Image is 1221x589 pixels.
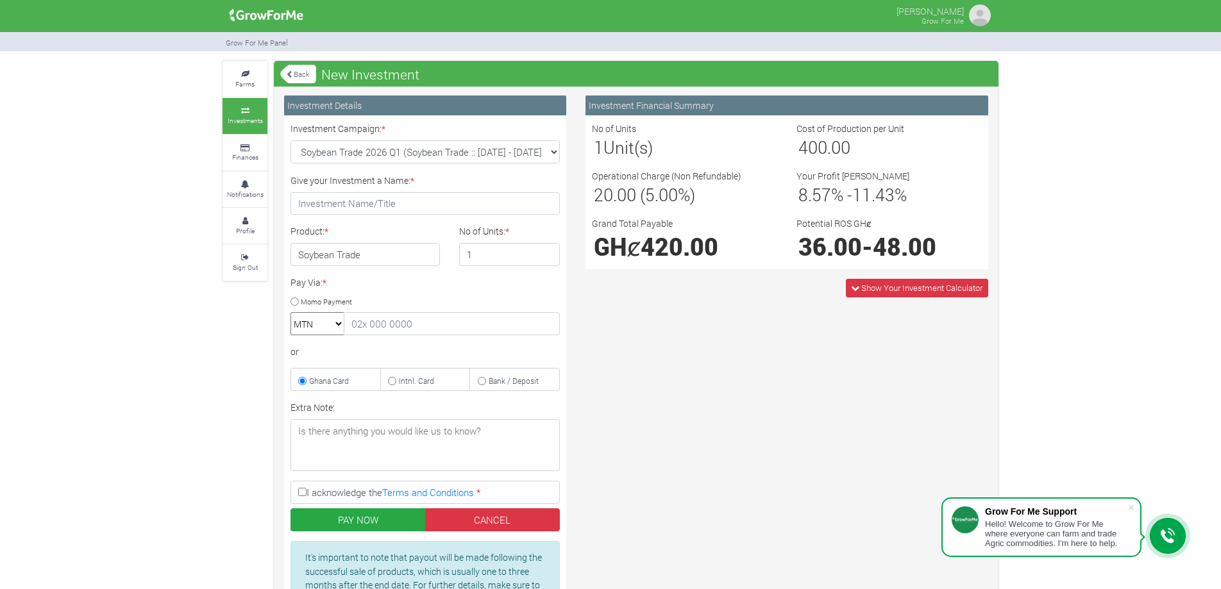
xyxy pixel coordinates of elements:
span: 20.00 (5.00%) [594,183,695,206]
span: 420.00 [641,231,718,262]
label: I acknowledge the [291,481,560,504]
small: Sign Out [233,263,258,272]
input: Intnl. Card [388,377,396,385]
span: New Investment [318,62,423,87]
span: 11.43 [852,183,895,206]
input: Momo Payment [291,297,299,306]
small: Notifications [227,190,264,199]
h1: - [798,232,980,261]
label: Investment Campaign: [291,122,385,135]
a: Farms [223,62,267,97]
label: Potential ROS GHȼ [796,217,872,230]
small: Farms [235,79,255,88]
small: Grow For Me Panel [226,38,288,47]
input: 02x 000 0000 [344,312,560,335]
label: Pay Via: [291,276,326,289]
label: Extra Note: [291,401,335,414]
label: No of Units: [459,224,509,238]
small: Momo Payment [301,296,352,306]
img: growforme image [967,3,993,28]
img: growforme image [225,3,308,28]
input: Bank / Deposit [478,377,486,385]
div: Investment Financial Summary [585,95,988,115]
label: Your Profit [PERSON_NAME] [796,169,909,183]
input: Investment Name/Title [291,192,560,215]
div: Investment Details [284,95,566,115]
h4: Soybean Trade [291,243,440,266]
label: Cost of Production per Unit [796,122,904,135]
span: 1 [594,136,603,158]
label: No of Units [592,122,636,135]
small: Intnl. Card [399,376,434,386]
button: PAY NOW [291,508,426,531]
small: Profile [236,226,255,235]
div: or [291,345,560,358]
small: Investments [228,116,263,125]
a: Finances [223,135,267,170]
span: 8.57 [798,183,831,206]
h3: Unit(s) [594,137,775,158]
span: 400.00 [798,136,850,158]
span: Show Your Investment Calculator [861,282,982,294]
a: Profile [223,208,267,244]
label: Product: [291,224,328,238]
a: CANCEL [425,508,560,531]
small: Grow For Me [922,16,964,26]
a: Back [280,63,316,85]
input: I acknowledge theTerms and Conditions * [298,488,307,496]
a: Investments [223,98,267,133]
p: [PERSON_NAME] [897,3,964,18]
label: Operational Charge (Non Refundable) [592,169,741,183]
a: Notifications [223,172,267,207]
a: Terms and Conditions [382,486,474,499]
label: Give your Investment a Name: [291,174,414,187]
input: Ghana Card [298,377,307,385]
span: 48.00 [873,231,936,262]
small: Finances [232,153,258,162]
small: Bank / Deposit [489,376,539,386]
div: Hello! Welcome to Grow For Me where everyone can farm and trade Agric commodities. I'm here to help. [985,519,1127,548]
label: Grand Total Payable [592,217,673,230]
h3: % - % [798,185,980,205]
span: 36.00 [798,231,862,262]
small: Ghana Card [309,376,349,386]
a: Sign Out [223,245,267,280]
div: Grow For Me Support [985,506,1127,517]
h1: GHȼ [594,232,775,261]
